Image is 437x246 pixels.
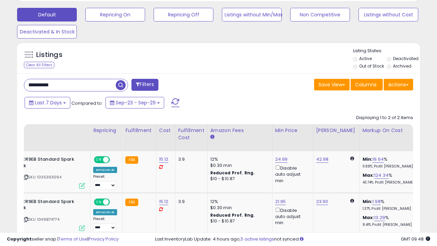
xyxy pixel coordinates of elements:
b: Reduced Prof. Rng. [210,170,255,176]
a: 124.34 [374,172,389,179]
div: Preset: [93,217,117,232]
span: | SKU: 1035393094 [23,174,61,180]
div: Preset: [93,174,117,190]
div: % [363,172,419,185]
a: 15.12 [159,198,169,205]
button: Non Competitive [290,8,350,21]
div: Clear All Filters [24,62,54,68]
p: 8.41% Profit [PERSON_NAME] [363,222,419,227]
div: Cost [159,127,172,134]
b: Min: [363,156,373,162]
div: Displaying 1 to 2 of 2 items [356,115,413,121]
label: Active [359,56,372,61]
div: % [363,199,419,211]
b: Max: [363,214,375,221]
p: 11.88% Profit [PERSON_NAME] [363,164,419,169]
strong: Copyright [7,236,32,242]
span: | SKU: 1049874774 [23,217,59,222]
label: Deactivated [393,56,419,61]
span: Sep-23 - Sep-29 [116,99,156,106]
div: 12% [210,199,267,205]
p: Listing States: [353,48,420,54]
button: Save View [314,79,350,90]
button: Repricing On [85,8,145,21]
small: FBA [125,199,138,206]
div: [PERSON_NAME] [316,127,357,134]
button: Repricing Off [154,8,213,21]
a: 21.95 [275,198,286,205]
a: 15.12 [159,156,169,163]
p: 1.37% Profit [PERSON_NAME] [363,206,419,211]
b: Max: [363,172,375,178]
button: Sep-23 - Sep-29 [105,97,164,108]
div: % [363,215,419,227]
div: Min Price [275,127,310,134]
button: Columns [351,79,383,90]
a: Privacy Policy [88,236,118,242]
div: $0.30 min [210,162,267,169]
label: Out of Stock [359,63,384,69]
th: The percentage added to the cost of goods (COGS) that forms the calculator for Min & Max prices. [360,124,424,151]
span: ON [95,199,103,205]
button: Actions [384,79,413,90]
span: OFF [109,157,120,163]
div: Amazon AI [93,209,117,215]
div: 3.9 [178,199,202,205]
p: 43.74% Profit [PERSON_NAME] [363,180,419,185]
div: Amazon AI [93,167,117,173]
a: 42.98 [316,156,329,163]
div: % [363,156,419,169]
button: Listings without Cost [358,8,418,21]
span: Compared to: [71,100,103,106]
span: 2025-10-7 09:48 GMT [401,236,430,242]
div: $10 - $10.87 [210,176,267,182]
div: Disable auto adjust min [275,206,308,226]
b: Reduced Prof. Rng. [210,212,255,218]
div: Amazon Fees [210,127,269,134]
button: Listings without Min/Max [222,8,282,21]
a: 24.99 [275,156,288,163]
button: Filters [131,79,158,91]
button: Last 7 Days [25,97,70,108]
a: 13.29 [374,214,385,221]
a: 23.90 [316,198,328,205]
div: Repricing [93,127,119,134]
span: ON [95,157,103,163]
button: Default [17,8,77,21]
div: Disable auto adjust min [275,164,308,184]
div: Last InventoryLab Update: 4 hours ago, not synced. [155,236,430,243]
div: $0.30 min [210,205,267,211]
label: Archived [393,63,411,69]
span: Last 7 Days [35,99,62,106]
small: Amazon Fees. [210,134,214,140]
h5: Listings [36,50,62,60]
div: 3.9 [178,156,202,162]
button: Deactivated & In Stock [17,25,77,39]
span: OFF [109,199,120,205]
div: 12% [210,156,267,162]
a: 19.64 [372,156,384,163]
div: Fulfillment Cost [178,127,205,141]
div: Fulfillment [125,127,153,134]
a: 1.98 [372,198,381,205]
b: Min: [363,198,373,205]
div: seller snap | | [7,236,118,243]
a: Terms of Use [58,236,87,242]
div: Markup on Cost [363,127,422,134]
span: Columns [355,81,377,88]
div: $10 - $10.87 [210,218,267,224]
small: FBA [125,156,138,164]
a: 5 active listings [241,236,274,242]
